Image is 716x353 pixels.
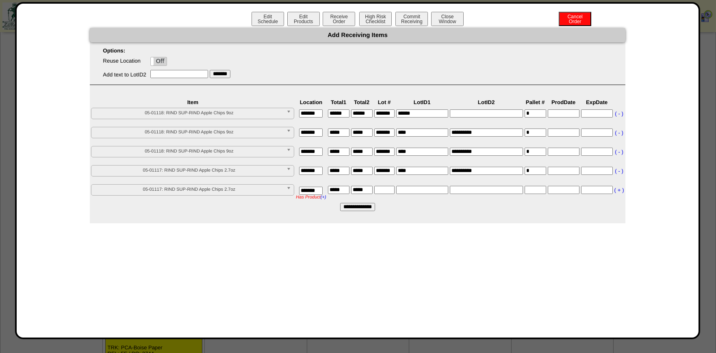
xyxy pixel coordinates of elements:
[91,99,295,106] th: Item
[615,168,623,174] a: ( - )
[95,185,283,194] span: 05-01117: RIND SUP-RIND Apple Chips 2.7oz
[95,166,283,175] span: 05-01117: RIND SUP-RIND Apple Chips 2.7oz
[296,195,326,200] div: Has Product
[252,12,284,26] button: EditSchedule
[95,127,283,137] span: 05-01118: RIND SUP-RIND Apple Chips 9oz
[395,12,428,26] button: CommitReceiving
[615,130,623,136] a: ( - )
[90,28,625,42] div: Add Receiving Items
[615,111,623,117] a: ( - )
[374,99,395,106] th: Lot #
[559,12,591,26] button: CancelOrder
[449,99,523,106] th: LotID2
[351,99,373,106] th: Total2
[396,99,449,106] th: LotID1
[95,146,283,156] span: 05-01118: RIND SUP-RIND Apple Chips 9oz
[150,57,167,66] div: OnOff
[321,195,326,200] a: (+)
[524,99,547,106] th: Pallet #
[430,18,464,24] a: CloseWindow
[547,99,580,106] th: ProdDate
[103,58,141,64] label: Reuse Location
[295,99,326,106] th: Location
[359,12,392,26] button: High RiskChecklist
[103,72,146,78] label: Add text to LotID2
[287,12,320,26] button: EditProducts
[614,187,624,193] a: ( + )
[581,99,613,106] th: ExpDate
[431,12,464,26] button: CloseWindow
[90,48,625,54] p: Options:
[95,108,283,118] span: 05-01118: RIND SUP-RIND Apple Chips 9oz
[151,57,167,65] label: Off
[358,19,394,24] a: High RiskChecklist
[615,149,623,155] a: ( - )
[328,99,350,106] th: Total1
[323,12,355,26] button: ReceiveOrder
